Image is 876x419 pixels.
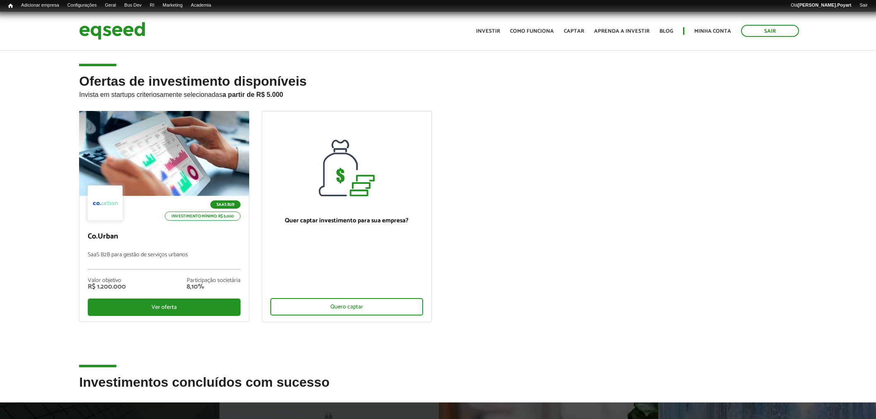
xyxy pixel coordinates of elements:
[476,29,500,34] a: Investir
[787,2,856,9] a: Olá[PERSON_NAME].Poyart
[8,3,13,9] span: Início
[270,298,423,315] div: Quero captar
[120,2,146,9] a: Bus Dev
[88,278,126,284] div: Valor objetivo
[79,111,249,322] a: SaaS B2B Investimento mínimo: R$ 5.000 Co.Urban SaaS B2B para gestão de serviços urbanos Valor ob...
[855,2,872,9] a: Sair
[79,375,797,402] h2: Investimentos concluídos com sucesso
[88,284,126,290] div: R$ 1.200.000
[159,2,187,9] a: Marketing
[79,74,797,111] h2: Ofertas de investimento disponíveis
[187,2,215,9] a: Academia
[222,91,283,98] strong: a partir de R$ 5.000
[187,278,241,284] div: Participação societária
[4,2,17,10] a: Início
[63,2,101,9] a: Configurações
[694,29,731,34] a: Minha conta
[79,20,145,42] img: EqSeed
[165,212,241,221] p: Investimento mínimo: R$ 5.000
[270,217,423,224] p: Quer captar investimento para sua empresa?
[510,29,554,34] a: Como funciona
[88,232,241,241] p: Co.Urban
[88,299,241,316] div: Ver oferta
[79,89,797,99] p: Invista em startups criteriosamente selecionadas
[798,2,851,7] strong: [PERSON_NAME].Poyart
[564,29,584,34] a: Captar
[101,2,120,9] a: Geral
[594,29,650,34] a: Aprenda a investir
[210,200,241,209] p: SaaS B2B
[741,25,799,37] a: Sair
[17,2,63,9] a: Adicionar empresa
[187,284,241,290] div: 8,10%
[146,2,159,9] a: RI
[659,29,673,34] a: Blog
[88,252,241,270] p: SaaS B2B para gestão de serviços urbanos
[262,111,432,322] a: Quer captar investimento para sua empresa? Quero captar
